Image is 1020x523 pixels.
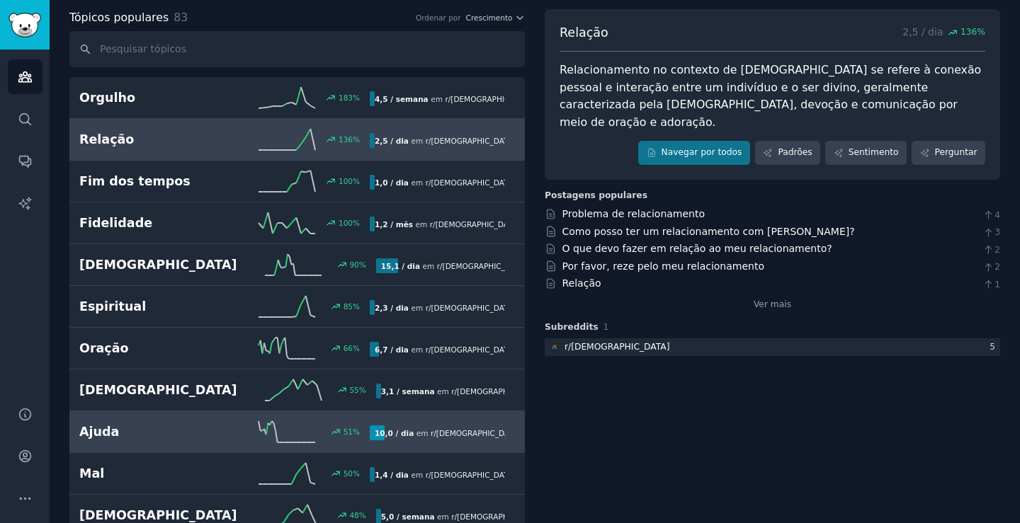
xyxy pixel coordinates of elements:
[560,63,985,129] font: Relacionamento no contexto de [DEMOGRAPHIC_DATA] se refere à conexão pessoal e interação entre um...
[550,342,560,352] img: cristandade
[375,471,409,479] font: 1,4 / dia
[603,322,609,332] font: 1
[545,190,647,200] font: Postagens populares
[416,429,429,437] font: em
[411,178,423,187] font: em
[565,342,571,352] font: r/
[994,280,1000,289] font: 1
[445,95,450,103] font: r/
[339,219,353,227] font: 100
[339,135,353,144] font: 136
[79,174,191,188] font: Fim dos tempos
[69,161,525,202] a: Fim dos tempos100%1,0 / diaem r/[DEMOGRAPHIC_DATA]
[560,25,608,40] font: Relação
[339,177,353,185] font: 100
[353,177,360,185] font: %
[436,220,520,229] font: [DEMOGRAPHIC_DATA]
[79,466,104,481] font: Mal
[381,387,435,396] font: 3,1 / semana
[902,26,943,38] font: 2,5 / dia
[437,387,449,396] font: em
[990,342,995,352] font: 5
[349,386,358,394] font: 55
[416,13,461,22] font: Ordenar por
[69,244,525,286] a: [DEMOGRAPHIC_DATA]90%15,1 / diaem r/[DEMOGRAPHIC_DATA]
[339,93,353,102] font: 183
[437,512,449,521] font: em
[411,137,423,145] font: em
[359,386,366,394] font: %
[79,508,237,522] font: [DEMOGRAPHIC_DATA]
[381,262,420,270] font: 15,1 / dia
[423,262,435,270] font: em
[426,304,431,312] font: r/
[69,119,525,161] a: Relação136%2,5 / diaem r/[DEMOGRAPHIC_DATA]
[79,132,134,146] font: Relação
[375,220,413,229] font: 1,2 / mês
[450,95,535,103] font: [DEMOGRAPHIC_DATA]
[562,208,705,219] a: Problema de relacionamento
[755,141,820,165] a: Padrões
[375,137,409,145] font: 2,5 / dia
[411,471,423,479] font: em
[416,220,428,229] font: em
[466,13,513,22] font: Crescimento
[375,429,414,437] font: 10,0 / dia
[994,245,1000,255] font: 2
[562,260,765,272] a: Por favor, reze pelo meu relacionamento
[79,258,237,272] font: [DEMOGRAPHIC_DATA]
[375,345,409,354] font: 6,7 / dia
[344,302,353,311] font: 85
[912,141,985,165] a: Perguntar
[411,345,423,354] font: em
[994,210,1000,220] font: 4
[443,262,527,270] font: [DEMOGRAPHIC_DATA]
[545,338,1000,356] a: cristandader/[DEMOGRAPHIC_DATA]5
[353,93,360,102] font: %
[825,141,907,165] a: Sentimento
[451,387,457,396] font: r/
[353,219,360,227] font: %
[849,147,899,157] font: Sentimento
[431,304,516,312] font: [DEMOGRAPHIC_DATA]
[344,427,353,436] font: 51
[79,216,152,230] font: Fidelidade
[977,27,985,37] font: %
[754,299,791,311] a: Ver mais
[69,286,525,328] a: Espiritual85%2,3 / diaem r/[DEMOGRAPHIC_DATA]
[69,202,525,244] a: Fidelidade100%1,2 / mêsem r/[DEMOGRAPHIC_DATA]
[451,512,457,521] font: r/
[69,453,525,495] a: Mal50%1,4 / diaem r/[DEMOGRAPHIC_DATA]
[69,328,525,369] a: Oração66%6,7 / diaem r/[DEMOGRAPHIC_DATA]
[353,135,360,144] font: %
[69,11,169,24] font: Tópicos populares
[430,220,436,229] font: r/
[994,262,1000,272] font: 2
[994,227,1000,237] font: 3
[344,344,353,352] font: 66
[344,469,353,478] font: 50
[375,178,409,187] font: 1,0 / dia
[353,427,360,436] font: %
[457,512,541,521] font: [DEMOGRAPHIC_DATA]
[79,383,237,397] font: [DEMOGRAPHIC_DATA]
[375,95,429,103] font: 4,5 / semana
[562,243,832,254] a: O que devo fazer em relação ao meu relacionamento?
[431,429,436,437] font: r/
[79,91,135,105] font: Orgulho
[426,178,431,187] font: r/
[426,345,431,354] font: r/
[960,27,977,37] font: 136
[935,147,977,157] font: Perguntar
[353,469,360,478] font: %
[426,471,431,479] font: r/
[545,322,599,332] font: Subreddits
[562,226,855,237] a: Como posso ter um relacionamento com [PERSON_NAME]?
[349,511,358,519] font: 48
[562,277,601,289] a: Relação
